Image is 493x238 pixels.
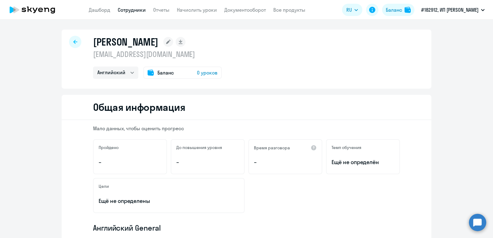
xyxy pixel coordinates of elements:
[346,6,352,14] span: RU
[99,197,239,205] p: Ещё не определены
[273,7,305,13] a: Все продукты
[224,7,266,13] a: Документооборот
[254,145,290,151] h5: Время разговора
[197,69,218,76] span: 0 уроков
[118,7,146,13] a: Сотрудники
[177,7,217,13] a: Начислить уроки
[382,4,414,16] button: Балансbalance
[93,36,158,48] h1: [PERSON_NAME]
[93,101,185,113] h2: Общая информация
[176,145,222,150] h5: До повышения уровня
[342,4,362,16] button: RU
[332,158,394,166] span: Ещё не определён
[176,158,239,166] p: –
[99,158,161,166] p: –
[89,7,110,13] a: Дашборд
[153,7,169,13] a: Отчеты
[418,2,488,17] button: #182912, ИП [PERSON_NAME]
[405,7,411,13] img: balance
[254,158,317,166] p: –
[93,49,222,59] p: [EMAIL_ADDRESS][DOMAIN_NAME]
[157,69,174,76] span: Баланс
[93,125,400,132] p: Мало данных, чтобы оценить прогресс
[386,6,402,14] div: Баланс
[332,145,361,150] h5: Темп обучения
[99,145,119,150] h5: Пройдено
[421,6,479,14] p: #182912, ИП [PERSON_NAME]
[93,223,161,233] span: Английский General
[99,184,109,189] h5: Цели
